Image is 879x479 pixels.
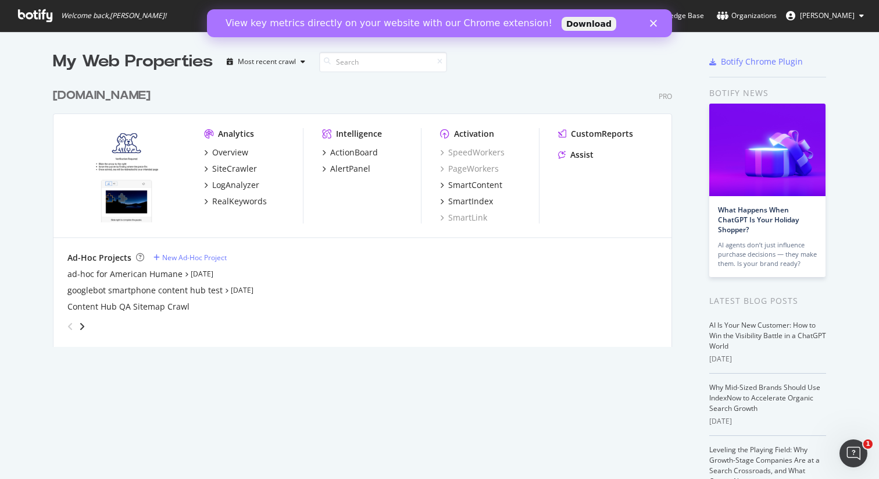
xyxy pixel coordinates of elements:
a: LogAnalyzer [204,179,259,191]
div: Assist [570,149,594,161]
div: grid [53,73,681,347]
img: What Happens When ChatGPT Is Your Holiday Shopper? [709,104,826,196]
div: My Web Properties [53,50,213,73]
div: SmartContent [448,179,502,191]
div: Knowledge Base [636,10,704,22]
a: Assist [558,149,594,161]
div: New Ad-Hoc Project [162,253,227,262]
a: Content Hub QA Sitemap Crawl [67,301,190,313]
span: Welcome back, [PERSON_NAME] ! [61,11,166,20]
div: Latest Blog Posts [709,295,826,307]
button: Most recent crawl [222,52,310,71]
div: AI agents don’t just influence purchase decisions — they make them. Is your brand ready? [718,240,817,268]
span: Sumit Oruganti [800,10,855,20]
div: Intelligence [336,128,382,140]
div: RealKeywords [212,196,267,207]
a: [DATE] [231,285,253,295]
span: 1 [863,439,873,449]
div: angle-right [78,321,86,332]
div: ActionBoard [330,147,378,158]
a: ad-hoc for American Humane [67,268,183,280]
div: Organizations [717,10,777,22]
div: LogAnalyzer [212,179,259,191]
div: Botify Chrome Plugin [721,56,803,68]
a: SmartContent [440,179,502,191]
div: Analytics [218,128,254,140]
div: [DATE] [709,416,826,427]
a: SmartIndex [440,196,493,207]
a: Why Mid-Sized Brands Should Use IndexNow to Accelerate Organic Search Growth [709,382,820,413]
a: RealKeywords [204,196,267,207]
a: ActionBoard [322,147,378,158]
input: Search [319,52,447,72]
a: AlertPanel [322,163,370,175]
div: SmartIndex [448,196,493,207]
a: What Happens When ChatGPT Is Your Holiday Shopper? [718,205,799,235]
div: Most recent crawl [238,58,296,65]
iframe: Intercom live chat [839,439,867,467]
div: SiteCrawler [212,163,257,175]
div: Overview [212,147,248,158]
div: [DOMAIN_NAME] [53,87,151,104]
div: [DATE] [709,354,826,364]
a: Overview [204,147,248,158]
a: SmartLink [440,212,487,223]
iframe: Intercom live chat banner [207,9,672,37]
button: [PERSON_NAME] [777,6,873,25]
a: [DOMAIN_NAME] [53,87,155,104]
a: Botify Chrome Plugin [709,56,803,68]
div: Activation [454,128,494,140]
a: New Ad-Hoc Project [153,253,227,262]
div: Close [443,10,455,17]
div: Botify news [709,87,826,100]
div: CustomReports [571,128,633,140]
img: petco.com [67,128,185,222]
div: Pro [659,91,672,101]
div: angle-left [63,317,78,336]
a: SiteCrawler [204,163,257,175]
a: AI Is Your New Customer: How to Win the Visibility Battle in a ChatGPT World [709,320,826,351]
a: googlebot smartphone content hub test [67,285,223,296]
a: [DATE] [191,269,213,279]
div: AlertPanel [330,163,370,175]
a: CustomReports [558,128,633,140]
div: Ad-Hoc Projects [67,252,131,264]
a: SpeedWorkers [440,147,505,158]
a: PageWorkers [440,163,499,175]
